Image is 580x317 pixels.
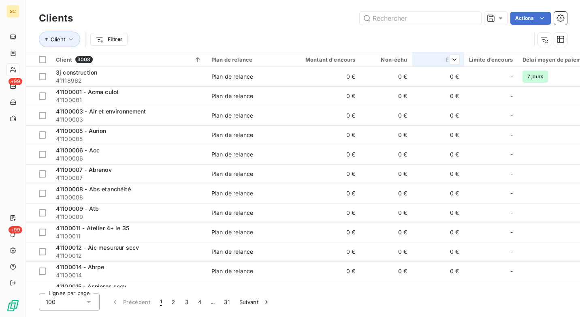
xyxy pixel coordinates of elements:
td: 0 € [291,261,360,281]
span: 7 jours [522,71,548,83]
td: 0 € [412,242,464,261]
span: 41100014 [56,271,202,279]
td: 0 € [291,242,360,261]
td: 0 € [360,164,412,184]
button: Filtrer [90,33,128,46]
td: 0 € [412,67,464,86]
td: 0 € [360,223,412,242]
td: 0 € [412,223,464,242]
span: - [510,92,513,100]
button: 31 [219,293,235,311]
div: Plan de relance [211,228,253,236]
span: 41100009 - Atb [56,205,99,212]
span: Client [51,36,65,43]
td: 0 € [291,86,360,106]
td: 0 € [360,86,412,106]
td: 0 € [291,203,360,223]
td: 0 € [412,203,464,223]
div: Non-échu [365,56,407,63]
div: Limite d’encours [469,56,513,63]
td: 0 € [291,145,360,164]
td: 0 € [360,145,412,164]
button: 4 [193,293,206,311]
td: 0 € [360,281,412,300]
span: 41100007 [56,174,202,182]
div: Échu [417,56,459,63]
td: 0 € [360,67,412,86]
div: Plan de relance [211,287,253,295]
div: Plan de relance [211,267,253,275]
span: 41100009 [56,213,202,221]
div: Plan de relance [211,56,286,63]
div: Montant d'encours [296,56,356,63]
td: 0 € [291,184,360,203]
span: 100 [46,298,55,306]
span: +99 [9,226,22,233]
span: 3j construction [56,69,97,76]
span: 41100001 [56,96,202,104]
td: 0 € [291,67,360,86]
td: 0 € [291,281,360,300]
span: - [510,248,513,256]
span: - [510,287,513,295]
div: Plan de relance [211,209,253,217]
span: 41100003 - Air et environnement [56,108,146,115]
span: 41100007 - Abrenov [56,166,112,173]
span: 41118962 [56,77,202,85]
div: Plan de relance [211,131,253,139]
td: 0 € [360,125,412,145]
span: 1 [160,298,162,306]
span: - [510,131,513,139]
td: 0 € [291,125,360,145]
span: 41100006 - Aoc [56,147,100,154]
span: - [510,150,513,158]
td: 0 € [291,164,360,184]
div: Plan de relance [211,92,253,100]
div: Plan de relance [211,111,253,120]
button: 3 [180,293,193,311]
div: Plan de relance [211,189,253,197]
td: 0 € [360,261,412,281]
td: 0 € [291,223,360,242]
span: 41100012 [56,252,202,260]
td: 0 € [412,281,464,300]
span: - [510,209,513,217]
td: 0 € [360,203,412,223]
td: 0 € [412,261,464,281]
button: Suivant [235,293,275,311]
div: SC [6,5,19,18]
div: Plan de relance [211,73,253,81]
span: 41100015 - Asnieres sccv [56,283,127,290]
span: … [206,296,219,308]
span: - [510,73,513,81]
img: Logo LeanPay [6,299,19,312]
span: 41100006 [56,154,202,163]
span: 41100005 - Aurion [56,127,107,134]
span: - [510,189,513,197]
span: 3008 [75,56,93,63]
span: 41100008 [56,193,202,201]
span: - [510,267,513,275]
div: Plan de relance [211,150,253,158]
span: - [510,228,513,236]
h3: Clients [39,11,73,26]
iframe: Intercom live chat [552,289,572,309]
button: Précédent [106,293,155,311]
td: 0 € [412,125,464,145]
button: Client [39,32,80,47]
button: 1 [155,293,167,311]
span: 41100005 [56,135,202,143]
span: - [510,111,513,120]
td: 0 € [291,106,360,125]
td: 0 € [412,184,464,203]
span: 41100008 - Abs etanchéité [56,186,131,193]
div: Plan de relance [211,248,253,256]
span: 41100011 - Atelier 4+ le 35 [56,225,129,231]
span: Client [56,56,72,63]
td: 0 € [412,106,464,125]
td: 0 € [360,184,412,203]
button: Actions [510,12,551,25]
span: +99 [9,78,22,85]
td: 0 € [412,145,464,164]
td: 0 € [360,106,412,125]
